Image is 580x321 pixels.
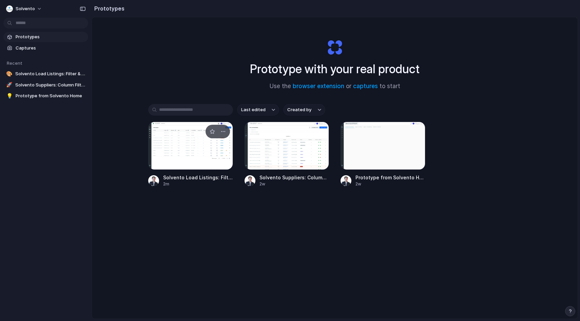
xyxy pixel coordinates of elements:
span: Solvento Suppliers: Column Filters Enhancement [259,174,329,181]
span: Last edited [241,106,266,113]
span: Solvento Load Listings: Filter & Customer Column [15,71,85,77]
span: Prototype from Solvento Home [16,93,85,99]
button: Solvento [3,3,45,14]
a: browser extension [293,83,344,89]
span: Created by [287,106,311,113]
div: 2w [355,181,425,187]
a: 🚀Solvento Suppliers: Column Filters Enhancement [3,80,88,90]
a: Prototype from Solvento HomePrototype from Solvento Home2w [341,122,425,187]
a: 🎨Solvento Load Listings: Filter & Customer Column [3,69,88,79]
span: Solvento [16,5,35,12]
span: Recent [7,60,22,66]
a: Solvento Suppliers: Column Filters EnhancementSolvento Suppliers: Column Filters Enhancement2w [245,122,329,187]
span: Prototypes [16,34,85,40]
div: 2w [259,181,329,187]
div: 🎨 [6,71,13,77]
span: Prototype from Solvento Home [355,174,425,181]
button: Created by [283,104,325,116]
div: 🚀 [6,82,13,88]
a: Captures [3,43,88,53]
span: Captures [16,45,85,52]
span: Use the or to start [270,82,400,91]
h1: Prototype with your real product [250,60,420,78]
a: captures [353,83,378,89]
div: 2m [163,181,233,187]
div: 💡 [6,93,13,99]
button: Last edited [237,104,279,116]
h2: Prototypes [92,4,124,13]
span: Solvento Load Listings: Filter & Customer Column [163,174,233,181]
a: 💡Prototype from Solvento Home [3,91,88,101]
a: Solvento Load Listings: Filter & Customer ColumnSolvento Load Listings: Filter & Customer Column2m [148,122,233,187]
span: Solvento Suppliers: Column Filters Enhancement [15,82,85,88]
a: Prototypes [3,32,88,42]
